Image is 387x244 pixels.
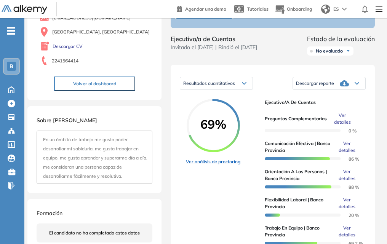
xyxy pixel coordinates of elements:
[37,117,97,124] span: Sobre [PERSON_NAME]
[342,8,347,11] img: arrow
[52,57,78,64] span: 2241564414
[177,4,226,13] a: Agendar una demo
[331,225,360,238] button: Ver detalles
[10,63,13,69] span: B
[265,196,331,210] span: Flexibilidad Laboral | Banco Provincia
[186,158,240,165] a: Ver análisis de proctoring
[307,34,375,43] span: Estado de la evaluación
[247,6,269,12] span: Tutoriales
[349,207,387,244] div: Widget de chat
[171,43,257,51] span: Invitado el [DATE] | Rindió el [DATE]
[2,5,47,14] img: Logo
[334,225,360,238] span: Ver detalles
[171,34,257,43] span: Ejecutivo/a de Cuentas
[331,168,360,182] button: Ver detalles
[275,1,312,18] button: Onboarding
[37,210,62,217] span: Formación
[334,140,360,154] span: Ver detalles
[265,140,331,154] span: Comunicación efectiva | Banco Provincia
[346,49,350,53] img: Ícono de flecha
[339,128,357,134] span: 0 %
[265,115,327,122] span: Preguntas complementarias
[187,118,240,130] span: 69%
[334,196,360,210] span: Ver detalles
[265,225,331,238] span: Trabajo en equipo | Banco Provincia
[339,212,359,218] span: 20 %
[183,80,235,86] span: Resultados cuantitativos
[321,5,330,14] img: world
[316,48,343,54] span: No evaluado
[333,6,339,13] span: ES
[339,184,359,190] span: 88 %
[334,168,360,182] span: Ver detalles
[327,112,355,126] button: Ver detalles
[185,6,226,12] span: Agendar una demo
[339,156,359,162] span: 86 %
[296,80,334,86] span: Descargar reporte
[265,99,360,106] span: Ejecutivo/a de Cuentas
[331,196,360,210] button: Ver detalles
[52,29,150,35] span: [GEOGRAPHIC_DATA], [GEOGRAPHIC_DATA]
[349,207,387,244] iframe: Chat Widget
[287,6,312,12] span: Onboarding
[330,112,355,126] span: Ver detalles
[49,230,140,236] span: El candidato no ha completado estos datos
[53,43,83,50] a: Descargar CV
[54,77,135,91] button: Volver al dashboard
[265,168,331,182] span: Orientación a las personas | Banco Provincia
[43,137,147,179] span: En un ámbito de trabajo me gusta poder desarrollar mi sabiduría, me gusta trabajar en equipo, me ...
[331,140,360,154] button: Ver detalles
[373,2,385,17] img: Menu
[7,30,15,32] i: -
